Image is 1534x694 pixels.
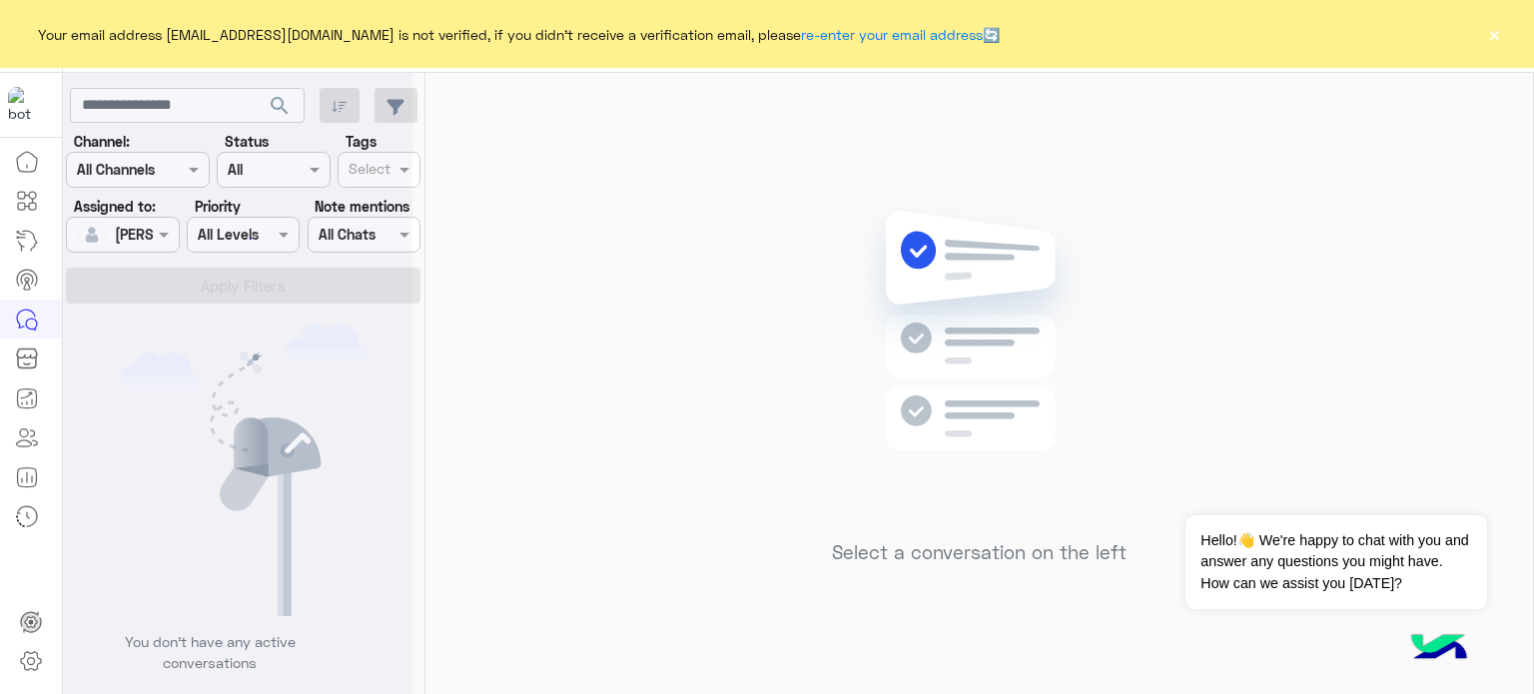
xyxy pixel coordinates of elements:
[801,26,983,43] a: re-enter your email address
[1404,614,1474,684] img: hulul-logo.png
[346,158,390,184] div: Select
[832,541,1127,564] h5: Select a conversation on the left
[38,24,1000,45] span: Your email address [EMAIL_ADDRESS][DOMAIN_NAME] is not verified, if you didn't receive a verifica...
[835,195,1124,526] img: no messages
[1185,515,1486,609] span: Hello!👋 We're happy to chat with you and answer any questions you might have. How can we assist y...
[8,87,44,123] img: 919860931428189
[1484,24,1504,44] button: ×
[220,221,255,256] div: loading...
